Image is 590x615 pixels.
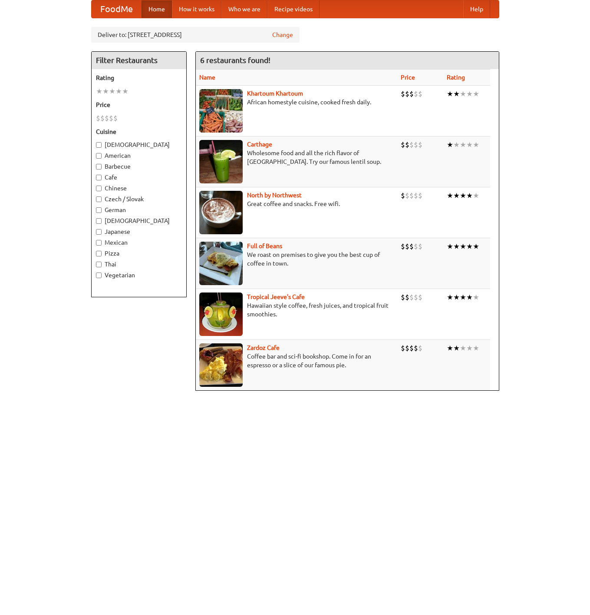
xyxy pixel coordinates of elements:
[199,191,243,234] img: north.jpg
[96,186,102,191] input: Chinese
[272,30,293,39] a: Change
[418,140,422,150] li: $
[414,293,418,302] li: $
[447,140,453,150] li: ★
[96,216,182,225] label: [DEMOGRAPHIC_DATA]
[102,86,109,96] li: ★
[96,195,182,203] label: Czech / Slovak
[122,86,129,96] li: ★
[96,151,182,160] label: American
[405,191,409,200] li: $
[96,173,182,182] label: Cafe
[453,343,460,353] li: ★
[96,206,182,214] label: German
[473,89,479,99] li: ★
[460,242,466,251] li: ★
[473,242,479,251] li: ★
[96,153,102,159] input: American
[267,0,320,18] a: Recipe videos
[460,191,466,200] li: ★
[96,86,102,96] li: ★
[466,242,473,251] li: ★
[409,191,414,200] li: $
[96,271,182,279] label: Vegetarian
[96,140,182,149] label: [DEMOGRAPHIC_DATA]
[247,192,302,199] a: North by Northwest
[247,141,272,148] a: Carthage
[401,242,405,251] li: $
[199,74,215,81] a: Name
[109,86,115,96] li: ★
[405,140,409,150] li: $
[96,127,182,136] h5: Cuisine
[96,73,182,82] h5: Rating
[199,89,243,133] img: khartoum.jpg
[466,343,473,353] li: ★
[96,273,102,278] input: Vegetarian
[199,293,243,336] img: jeeves.jpg
[401,293,405,302] li: $
[409,242,414,251] li: $
[96,184,182,193] label: Chinese
[96,196,102,202] input: Czech / Slovak
[405,242,409,251] li: $
[401,74,415,81] a: Price
[466,140,473,150] li: ★
[247,344,280,351] a: Zardoz Cafe
[409,293,414,302] li: $
[473,140,479,150] li: ★
[466,89,473,99] li: ★
[466,191,473,200] li: ★
[401,89,405,99] li: $
[401,140,405,150] li: $
[199,352,394,369] p: Coffee bar and sci-fi bookshop. Come in for an espresso or a slice of our famous pie.
[199,98,394,106] p: African homestyle cuisine, cooked fresh daily.
[96,227,182,236] label: Japanese
[409,343,414,353] li: $
[96,238,182,247] label: Mexican
[460,293,466,302] li: ★
[418,343,422,353] li: $
[113,113,118,123] li: $
[447,242,453,251] li: ★
[115,86,122,96] li: ★
[172,0,221,18] a: How it works
[199,250,394,268] p: We roast on premises to give you the best cup of coffee in town.
[199,301,394,319] p: Hawaiian style coffee, fresh juices, and tropical fruit smoothies.
[92,0,142,18] a: FoodMe
[453,89,460,99] li: ★
[109,113,113,123] li: $
[247,90,303,97] a: Khartoum Khartoum
[92,52,186,69] h4: Filter Restaurants
[418,293,422,302] li: $
[414,242,418,251] li: $
[247,293,305,300] a: Tropical Jeeve's Cafe
[466,293,473,302] li: ★
[199,199,394,208] p: Great coffee and snacks. Free wifi.
[199,242,243,285] img: beans.jpg
[247,243,282,249] a: Full of Beans
[409,140,414,150] li: $
[447,293,453,302] li: ★
[414,140,418,150] li: $
[91,27,300,43] div: Deliver to: [STREET_ADDRESS]
[414,89,418,99] li: $
[447,343,453,353] li: ★
[96,229,102,235] input: Japanese
[473,191,479,200] li: ★
[418,89,422,99] li: $
[105,113,109,123] li: $
[96,164,102,170] input: Barbecue
[96,142,102,148] input: [DEMOGRAPHIC_DATA]
[401,343,405,353] li: $
[409,89,414,99] li: $
[414,191,418,200] li: $
[96,100,182,109] h5: Price
[96,260,182,269] label: Thai
[453,140,460,150] li: ★
[460,343,466,353] li: ★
